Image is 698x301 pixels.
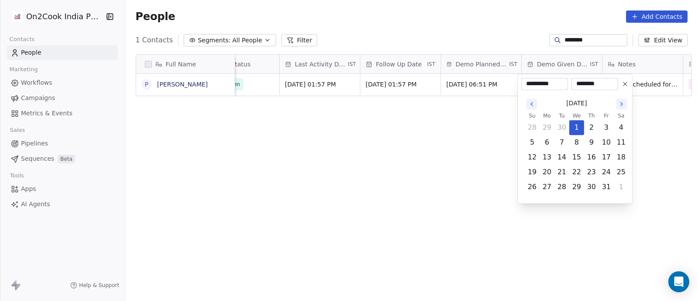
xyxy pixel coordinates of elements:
[540,165,554,179] button: Monday, October 20th, 2025
[614,111,629,120] th: Saturday
[599,121,613,135] button: Friday, October 3rd, 2025
[614,121,628,135] button: Saturday, October 4th, 2025
[525,180,539,194] button: Sunday, October 26th, 2025
[555,165,569,179] button: Tuesday, October 21st, 2025
[525,165,539,179] button: Sunday, October 19th, 2025
[614,180,628,194] button: Saturday, November 1st, 2025
[566,99,587,108] span: [DATE]
[599,135,613,149] button: Friday, October 10th, 2025
[525,150,539,164] button: Sunday, October 12th, 2025
[540,111,554,120] th: Monday
[570,121,584,135] button: Today, Wednesday, October 1st, 2025, selected
[525,121,539,135] button: Sunday, September 28th, 2025
[540,150,554,164] button: Monday, October 13th, 2025
[599,165,613,179] button: Friday, October 24th, 2025
[614,150,628,164] button: Saturday, October 18th, 2025
[585,180,599,194] button: Thursday, October 30th, 2025
[555,135,569,149] button: Tuesday, October 7th, 2025
[525,135,539,149] button: Sunday, October 5th, 2025
[555,121,569,135] button: Tuesday, September 30th, 2025
[614,165,628,179] button: Saturday, October 25th, 2025
[555,150,569,164] button: Tuesday, October 14th, 2025
[599,150,613,164] button: Friday, October 17th, 2025
[525,111,540,120] th: Sunday
[555,180,569,194] button: Tuesday, October 28th, 2025
[540,121,554,135] button: Monday, September 29th, 2025
[570,180,584,194] button: Wednesday, October 29th, 2025
[525,111,629,194] table: October 2025
[585,135,599,149] button: Thursday, October 9th, 2025
[616,99,627,109] button: Go to the Next Month
[585,121,599,135] button: Thursday, October 2nd, 2025
[569,111,584,120] th: Wednesday
[570,135,584,149] button: Wednesday, October 8th, 2025
[584,111,599,120] th: Thursday
[614,135,628,149] button: Saturday, October 11th, 2025
[585,165,599,179] button: Thursday, October 23rd, 2025
[540,180,554,194] button: Monday, October 27th, 2025
[585,150,599,164] button: Thursday, October 16th, 2025
[570,165,584,179] button: Wednesday, October 22nd, 2025
[527,99,537,109] button: Go to the Previous Month
[570,150,584,164] button: Wednesday, October 15th, 2025
[599,111,614,120] th: Friday
[554,111,569,120] th: Tuesday
[599,180,613,194] button: Friday, October 31st, 2025
[540,135,554,149] button: Monday, October 6th, 2025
